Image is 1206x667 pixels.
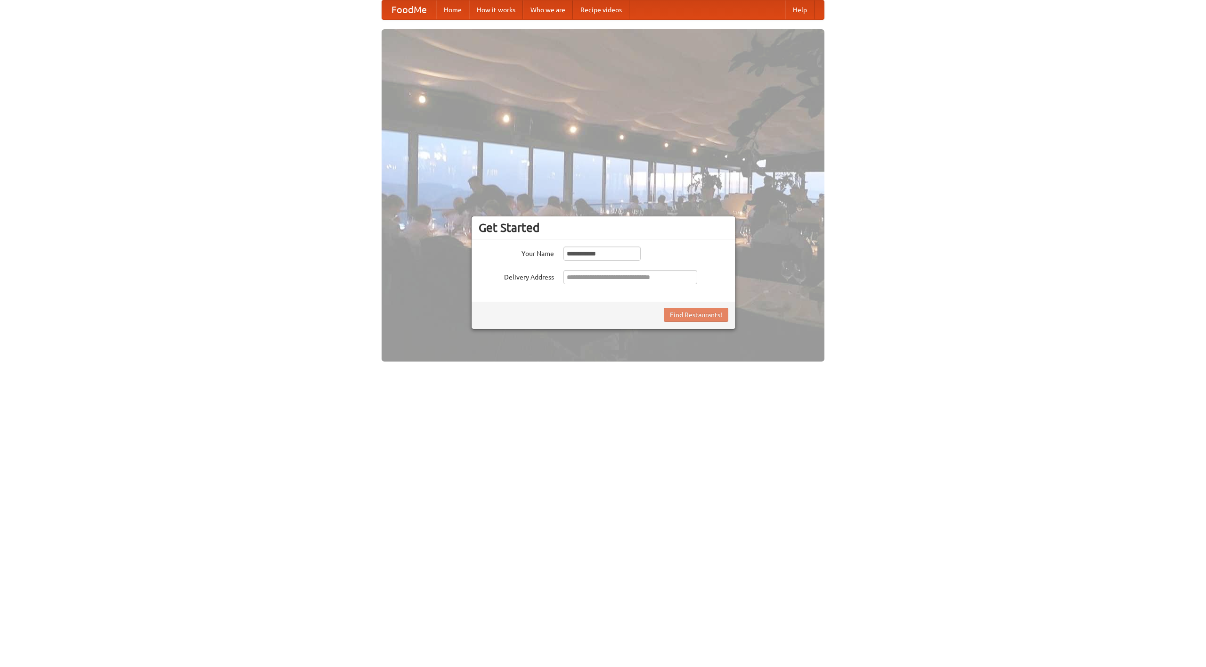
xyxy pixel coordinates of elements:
a: Home [436,0,469,19]
label: Delivery Address [479,270,554,282]
a: FoodMe [382,0,436,19]
h3: Get Started [479,221,728,235]
label: Your Name [479,247,554,258]
a: Help [785,0,815,19]
a: Who we are [523,0,573,19]
a: How it works [469,0,523,19]
a: Recipe videos [573,0,629,19]
button: Find Restaurants! [664,308,728,322]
